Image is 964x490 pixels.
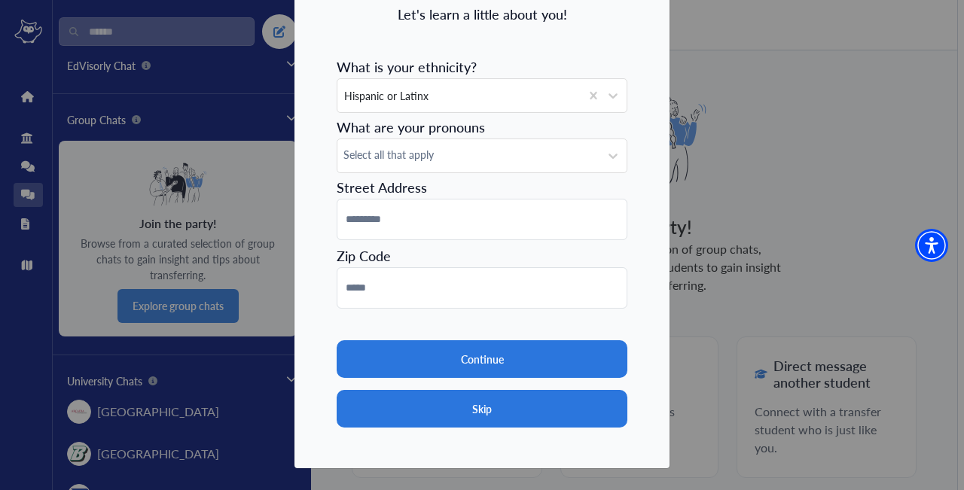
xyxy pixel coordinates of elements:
span: Zip Code [337,246,391,265]
div: Hispanic or Latinx [337,79,580,112]
button: Skip [337,390,627,428]
div: Accessibility Menu [915,229,948,262]
button: Continue [337,340,627,378]
span: What is your ethnicity? [337,57,477,76]
span: Street Address [337,178,427,196]
span: What are your pronouns [337,117,485,136]
span: Let's learn a little about you! [398,5,567,23]
span: Select all that apply [343,147,593,163]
